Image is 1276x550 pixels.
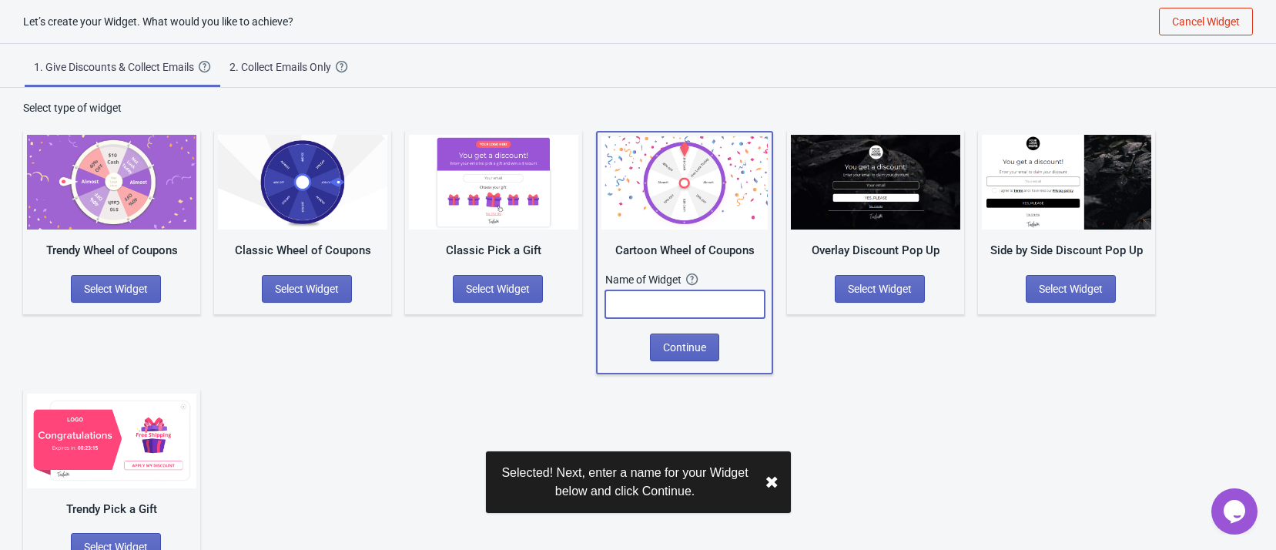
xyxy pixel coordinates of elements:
[601,242,768,260] div: Cartoon Wheel of Coupons
[791,135,960,230] img: full_screen_popup.jpg
[71,275,161,303] button: Select Widget
[765,473,779,492] button: close
[848,283,912,295] span: Select Widget
[663,341,706,354] span: Continue
[27,394,196,488] img: gift_game_v2.jpg
[34,59,199,75] div: 1. Give Discounts & Collect Emails
[1026,275,1116,303] button: Select Widget
[1159,8,1253,35] button: Cancel Widget
[605,272,686,287] div: Name of Widget
[601,136,768,230] img: cartoon_game.jpg
[498,464,752,501] div: Selected! Next, enter a name for your Widget below and click Continue.
[791,242,960,260] div: Overlay Discount Pop Up
[275,283,339,295] span: Select Widget
[409,135,578,230] img: gift_game.jpg
[218,242,387,260] div: Classic Wheel of Coupons
[409,242,578,260] div: Classic Pick a Gift
[262,275,352,303] button: Select Widget
[650,334,719,361] button: Continue
[27,501,196,518] div: Trendy Pick a Gift
[466,283,530,295] span: Select Widget
[23,100,1253,116] div: Select type of widget
[453,275,543,303] button: Select Widget
[835,275,925,303] button: Select Widget
[1211,488,1261,535] iframe: chat widget
[27,242,196,260] div: Trendy Wheel of Coupons
[27,135,196,230] img: trendy_game.png
[218,135,387,230] img: classic_game.jpg
[229,59,336,75] div: 2. Collect Emails Only
[1039,283,1103,295] span: Select Widget
[982,135,1151,230] img: regular_popup.jpg
[1172,15,1240,28] span: Cancel Widget
[84,283,148,295] span: Select Widget
[982,242,1151,260] div: Side by Side Discount Pop Up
